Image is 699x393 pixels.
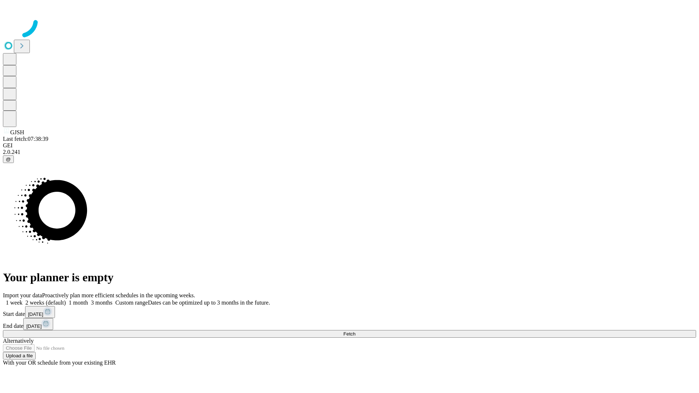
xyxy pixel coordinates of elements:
[3,318,696,330] div: End date
[3,271,696,284] h1: Your planner is empty
[42,292,195,298] span: Proactively plan more efficient schedules in the upcoming weeks.
[91,299,112,306] span: 3 months
[3,292,42,298] span: Import your data
[25,306,55,318] button: [DATE]
[6,156,11,162] span: @
[3,338,33,344] span: Alternatively
[3,142,696,149] div: GEI
[3,155,14,163] button: @
[26,323,42,329] span: [DATE]
[3,306,696,318] div: Start date
[3,352,36,360] button: Upload a file
[148,299,270,306] span: Dates can be optimized up to 3 months in the future.
[23,318,53,330] button: [DATE]
[28,311,43,317] span: [DATE]
[69,299,88,306] span: 1 month
[10,129,24,135] span: GJSH
[3,330,696,338] button: Fetch
[3,360,116,366] span: With your OR schedule from your existing EHR
[115,299,148,306] span: Custom range
[3,149,696,155] div: 2.0.241
[3,136,48,142] span: Last fetch: 07:38:39
[6,299,23,306] span: 1 week
[343,331,355,337] span: Fetch
[25,299,66,306] span: 2 weeks (default)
